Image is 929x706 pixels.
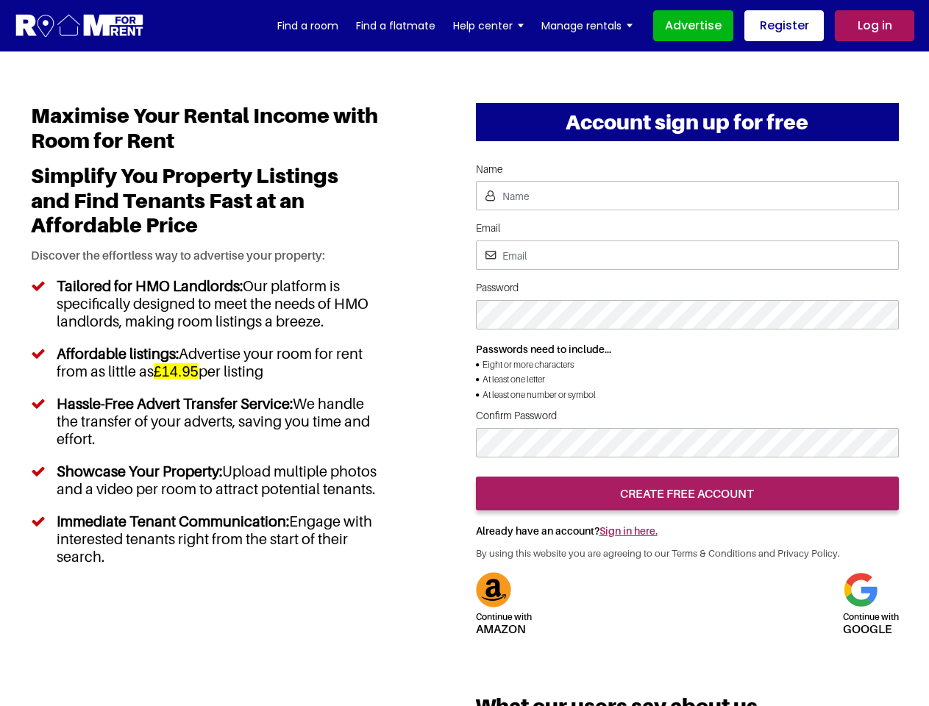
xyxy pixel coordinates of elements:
[476,103,899,141] h2: Account sign up for free
[57,395,293,413] h5: Hassle-Free Advert Transfer Service:
[57,463,222,480] h5: Showcase Your Property:
[476,545,899,561] p: By using this website you are agreeing to our Terms & Conditions and Privacy Policy.
[57,277,243,295] h5: Tailored for HMO Landlords:
[476,581,532,635] a: Continue withAmazon
[476,163,899,176] label: Name
[835,10,914,41] a: Log in
[476,410,899,422] label: Confirm Password
[843,611,899,623] span: Continue with
[31,388,380,455] li: We handle the transfer of your adverts, saving you time and effort.
[843,572,878,607] img: Google
[476,572,511,607] img: Amazon
[31,270,380,338] li: Our platform is specifically designed to meet the needs of HMO landlords, making room listings a ...
[154,363,199,379] h5: £14.95
[31,505,380,573] li: Engage with interested tenants right from the start of their search.
[57,345,363,380] h5: Affordable listings:
[476,240,899,270] input: Email
[843,607,899,635] h5: google
[476,222,899,235] label: Email
[31,249,380,270] p: Discover the effortless way to advertise your property:
[15,13,145,40] img: Logo for Room for Rent, featuring a welcoming design with a house icon and modern typography
[476,341,899,357] p: Passwords need to include...
[476,388,899,402] li: At least one number or symbol
[653,10,733,41] a: Advertise
[476,607,532,635] h5: Amazon
[476,282,899,294] label: Password
[744,10,824,41] a: Register
[476,611,532,623] span: Continue with
[843,581,899,635] a: Continue withgoogle
[277,15,338,37] a: Find a room
[57,513,289,530] h5: Immediate Tenant Communication:
[31,103,380,163] h1: Maximise Your Rental Income with Room for Rent
[31,163,380,249] h2: Simplify You Property Listings and Find Tenants Fast at an Affordable Price
[31,455,380,505] li: Upload multiple photos and a video per room to attract potential tenants.
[476,477,899,510] input: create free account
[57,345,363,380] span: Advertise your room for rent from as little as per listing
[476,510,899,545] h5: Already have an account?
[476,357,899,372] li: Eight or more characters
[476,372,899,387] li: At least one letter
[599,524,658,537] a: Sign in here.
[356,15,435,37] a: Find a flatmate
[453,15,524,37] a: Help center
[476,181,899,210] input: Name
[541,15,633,37] a: Manage rentals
